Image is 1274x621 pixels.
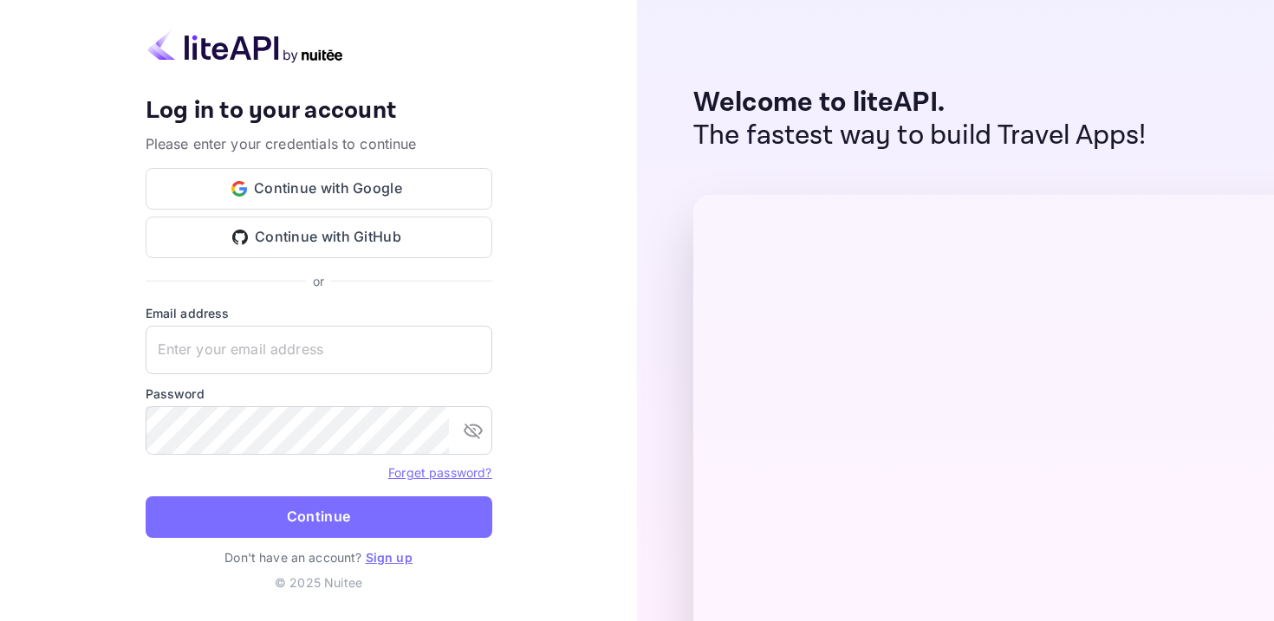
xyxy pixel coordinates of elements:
[146,573,492,592] p: © 2025 Nuitee
[146,96,492,126] h4: Log in to your account
[388,463,491,481] a: Forget password?
[313,272,324,290] p: or
[146,168,492,210] button: Continue with Google
[366,550,413,565] a: Sign up
[693,87,1147,120] p: Welcome to liteAPI.
[146,548,492,566] p: Don't have an account?
[146,29,345,63] img: liteapi
[388,465,491,480] a: Forget password?
[146,133,492,154] p: Please enter your credentials to continue
[146,304,492,322] label: Email address
[456,413,491,448] button: toggle password visibility
[693,120,1147,152] p: The fastest way to build Travel Apps!
[146,385,492,403] label: Password
[146,496,492,538] button: Continue
[146,217,492,258] button: Continue with GitHub
[146,326,492,374] input: Enter your email address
